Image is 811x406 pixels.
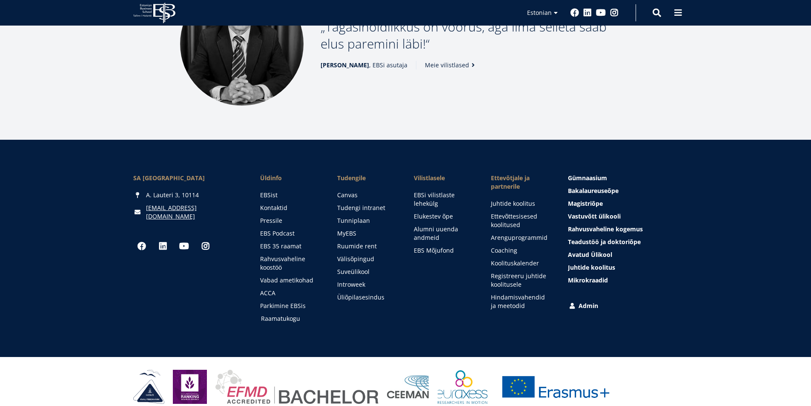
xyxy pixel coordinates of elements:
[260,242,320,251] a: EBS 35 raamat
[568,187,619,195] span: Bakalaureuseõpe
[260,204,320,212] a: Kontaktid
[215,370,378,404] img: EFMD
[414,174,474,182] span: Vilistlasele
[570,9,579,17] a: Facebook
[568,225,678,233] a: Rahvusvaheline kogemus
[568,199,603,207] span: Magistriõpe
[568,263,615,271] span: Juhtide koolitus
[337,216,397,225] a: Tunniplaan
[260,191,320,199] a: EBSist
[491,212,551,229] a: Ettevõttesisesed koolitused
[146,204,243,221] a: [EMAIL_ADDRESS][DOMAIN_NAME]
[337,229,397,238] a: MyEBS
[568,276,678,285] a: Mikrokraadid
[337,242,397,251] a: Ruumide rent
[387,375,429,399] img: Ceeman
[491,259,551,268] a: Koolituskalender
[133,191,243,199] div: A. Lauteri 3, 10114
[133,370,164,404] img: HAKA
[414,212,474,221] a: Elukestev õpe
[261,314,321,323] a: Raamatukogu
[414,191,474,208] a: EBSi vilistlaste lehekülg
[496,370,615,404] img: Erasmus+
[491,174,551,191] span: Ettevõtjale ja partnerile
[491,246,551,255] a: Coaching
[176,238,193,255] a: Youtube
[321,61,369,69] strong: [PERSON_NAME]
[568,263,678,272] a: Juhtide koolitus
[491,293,551,310] a: Hindamisvahendid ja meetodid
[260,174,320,182] span: Üldinfo
[583,9,592,17] a: Linkedin
[568,225,643,233] span: Rahvusvaheline kogemus
[321,61,407,69] span: , EBSi asutaja
[414,246,474,255] a: EBS Mõjufond
[155,238,172,255] a: Linkedin
[260,302,320,310] a: Parkimine EBSis
[337,293,397,302] a: Üliõpilasesindus
[260,289,320,297] a: ACCA
[337,174,397,182] a: Tudengile
[337,255,397,263] a: Välisõpingud
[568,187,678,195] a: Bakalaureuseõpe
[133,238,150,255] a: Facebook
[337,204,397,212] a: Tudengi intranet
[438,370,488,404] img: EURAXESS
[260,216,320,225] a: Pressile
[133,174,243,182] div: SA [GEOGRAPHIC_DATA]
[568,251,678,259] a: Avatud Ülikool
[496,370,615,404] a: Erasmus +
[610,9,619,17] a: Instagram
[568,174,678,182] a: Gümnaasium
[197,238,214,255] a: Instagram
[568,212,621,220] span: Vastuvõtt ülikooli
[173,370,207,404] img: Eduniversal
[596,9,606,17] a: Youtube
[414,225,474,242] a: Alumni uuenda andmeid
[260,229,320,238] a: EBS Podcast
[568,199,678,208] a: Magistriõpe
[568,212,678,221] a: Vastuvõtt ülikooli
[260,255,320,272] a: Rahvusvaheline koostöö
[491,233,551,242] a: Arenguprogrammid
[568,238,678,246] a: Teadustöö ja doktoriõpe
[260,276,320,285] a: Vabad ametikohad
[337,191,397,199] a: Canvas
[568,251,612,259] span: Avatud Ülikool
[425,61,478,69] a: Meie vilistlased
[568,302,678,310] a: Admin
[321,18,631,52] p: Tagasihoidlikkus on voorus, aga ilma selleta saab elus paremini läbi!
[568,238,641,246] span: Teadustöö ja doktoriõpe
[568,174,607,182] span: Gümnaasium
[568,276,608,284] span: Mikrokraadid
[491,199,551,208] a: Juhtide koolitus
[337,268,397,276] a: Suveülikool
[337,280,397,289] a: Introweek
[491,272,551,289] a: Registreeru juhtide koolitusele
